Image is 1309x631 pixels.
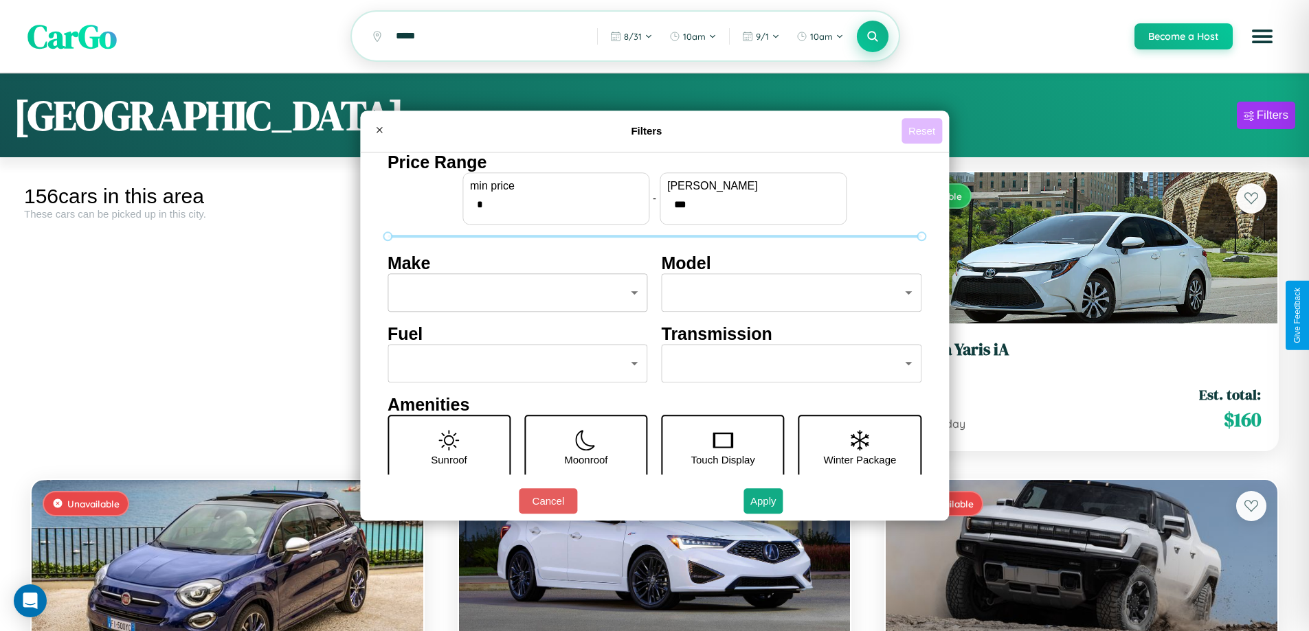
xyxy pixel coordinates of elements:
p: Touch Display [691,450,754,469]
div: These cars can be picked up in this city. [24,208,431,220]
span: 10am [810,31,833,42]
span: 10am [683,31,706,42]
span: Est. total: [1199,385,1261,404]
p: Winter Package [824,450,897,469]
div: Filters [1257,108,1288,122]
button: Cancel [519,488,577,514]
button: Filters [1237,102,1295,129]
div: Give Feedback [1293,288,1302,343]
span: 9 / 1 [756,31,769,42]
h4: Price Range [388,152,921,172]
p: - [653,189,656,207]
button: 8/31 [603,25,660,47]
h4: Model [662,253,922,273]
label: min price [470,180,642,192]
h4: Make [388,253,648,273]
span: Unavailable [67,498,120,509]
button: Open menu [1243,17,1282,56]
h4: Filters [392,125,902,137]
h4: Fuel [388,324,648,344]
h4: Transmission [662,324,922,344]
button: Become a Host [1134,23,1233,49]
button: 10am [662,25,724,47]
span: CarGo [27,14,117,59]
p: Moonroof [564,450,607,469]
h4: Amenities [388,395,921,415]
div: Open Intercom Messenger [14,584,47,617]
p: Sunroof [431,450,467,469]
span: / day [937,417,965,431]
a: Toyota Yaris iA2016 [902,340,1261,374]
span: 8 / 31 [624,31,642,42]
h3: Toyota Yaris iA [902,340,1261,360]
button: 10am [790,25,851,47]
button: Reset [902,118,942,144]
h1: [GEOGRAPHIC_DATA] [14,87,404,144]
span: $ 160 [1224,406,1261,433]
button: Apply [743,488,783,514]
div: 156 cars in this area [24,185,431,208]
button: 9/1 [735,25,787,47]
label: [PERSON_NAME] [667,180,839,192]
